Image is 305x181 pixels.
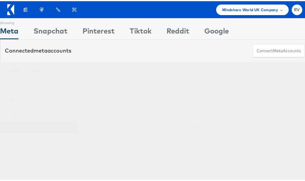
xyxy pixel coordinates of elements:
[30,110,68,114] a: Outcomes_DE_TK Maxx
[161,146,216,160] td: 1063672879051783
[110,96,125,101] a: (rename)
[130,24,151,38] div: Tiktok
[216,105,299,119] td: Europe/[GEOGRAPHIC_DATA]
[161,92,216,105] td: 1006747636989709
[128,92,161,105] td: EUR
[161,132,216,146] td: 1014334767143458
[216,92,299,105] td: Europe/[GEOGRAPHIC_DATA]
[273,47,283,53] span: meta
[110,82,125,88] a: (rename)
[30,123,67,128] a: TK Maxx DPA - Stitcher
[161,61,216,78] th: ID
[216,78,299,92] td: Europe/[GEOGRAPHIC_DATA]
[110,150,125,155] a: (rename)
[27,61,128,78] th: Name
[34,46,47,53] span: meta
[161,105,216,119] td: 329114784413798
[294,7,300,11] span: RV
[30,82,65,87] a: GroupM_TJX_eComm
[204,24,229,38] div: Google
[161,119,216,132] td: 323244895115657
[253,43,305,57] button: ConnectmetaAccounts
[110,110,125,115] a: (rename)
[30,150,74,155] a: TK Maxx DPA - Stitcher - DE
[216,61,299,78] th: Timezone
[0,61,27,78] th: Status
[128,78,161,92] td: EUR
[161,78,216,92] td: 1177238156276022
[128,119,161,132] td: GBP
[128,105,161,119] td: EUR
[34,24,67,38] div: Snapchat
[110,123,125,128] a: (rename)
[216,119,299,132] td: Atlantic/[GEOGRAPHIC_DATA]
[128,61,161,78] th: Currency
[110,137,125,142] a: (rename)
[216,132,299,146] td: Europe/[GEOGRAPHIC_DATA]
[216,146,299,160] td: Europe/[GEOGRAPHIC_DATA]
[30,96,70,101] a: GroupM_TJX_eComm_AT
[30,137,73,141] a: TK Maxx DPA - Stitcher - AT
[128,132,161,146] td: EUR
[222,5,278,12] span: Mindshare World UK Company
[5,46,71,53] div: Connected accounts
[167,24,189,38] div: Reddit
[128,146,161,160] td: EUR
[83,24,115,38] div: Pinterest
